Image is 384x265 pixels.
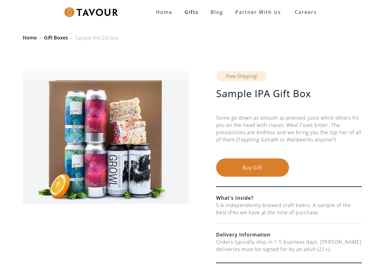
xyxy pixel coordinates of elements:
h6: What's Inside? [216,194,362,202]
button: Buy Gift [216,158,289,177]
strong: Careers [295,6,317,18]
a: Blog [205,6,229,18]
strong: Home [156,9,172,15]
a: Home [150,6,178,18]
a: Gift Boxes [44,34,68,41]
div: Free Shipping! [216,71,267,81]
div: Orders typically ship in 1-5 business days. [PERSON_NAME] deliveries must be signed for by an adu... [216,238,362,253]
h6: Delivery Information [216,231,362,238]
a: partner with us [229,6,287,18]
a: Gifts [178,6,205,18]
div: 5-6 independently brewed craft beers. A sample of the best IPAs we have at the time of purchase. [216,202,362,216]
div: Some go down as smooth as pressed juice while others hit you on the head with classic West Coast ... [216,114,362,158]
a: Careers [287,4,321,21]
div: Sample IPA Gift Box [75,34,118,42]
a: Home [23,34,37,41]
h1: Sample IPA Gift Box [216,87,362,100]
